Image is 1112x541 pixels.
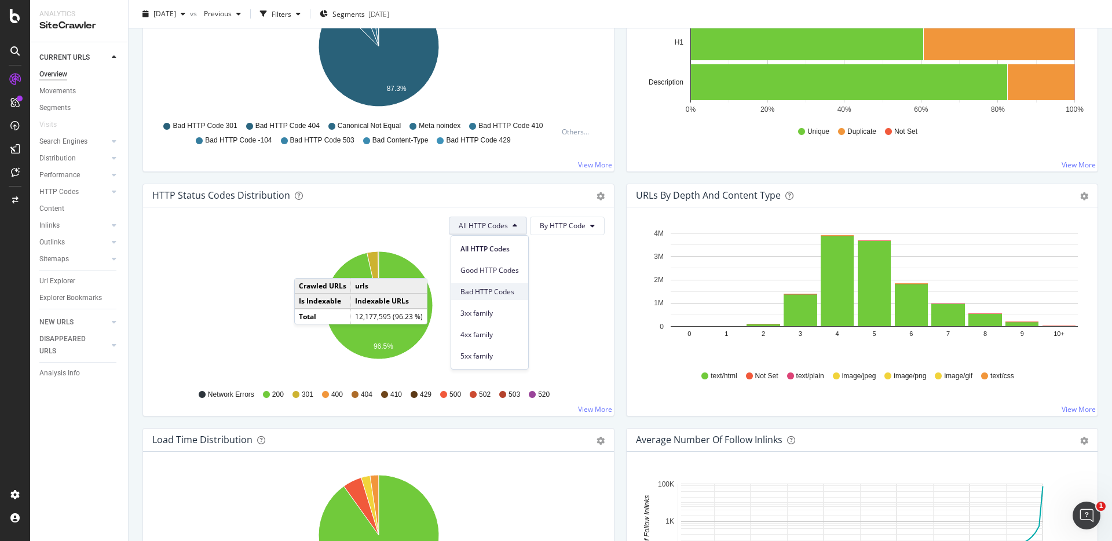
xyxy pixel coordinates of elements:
text: 0 [687,330,691,337]
a: Sitemaps [39,253,108,265]
text: 7 [946,330,950,337]
a: HTTP Codes [39,186,108,198]
div: Analysis Info [39,367,80,379]
a: Inlinks [39,220,108,232]
button: Segments[DATE] [315,5,394,23]
span: Duplicate [847,127,876,137]
td: Indexable URLs [351,294,427,309]
a: Overview [39,68,120,81]
span: Segments [332,9,365,19]
text: 60% [914,105,928,114]
span: 410 [390,390,402,400]
text: 6 [909,330,913,337]
span: 400 [331,390,343,400]
span: Bad HTTP Code -104 [205,136,272,145]
span: Unique [807,127,829,137]
span: Not Set [894,127,917,137]
a: DISAPPEARED URLS [39,333,108,357]
text: H1 [675,38,684,46]
button: Filters [255,5,305,23]
a: Analysis Info [39,367,120,379]
span: image/gif [944,371,972,381]
span: Previous [199,9,232,19]
a: Distribution [39,152,108,165]
div: Sitemaps [39,253,69,265]
text: 2 [762,330,765,337]
button: By HTTP Code [530,217,605,235]
span: image/jpeg [842,371,876,381]
button: Previous [199,5,246,23]
a: Performance [39,169,108,181]
text: 1K [665,517,674,525]
td: 12,177,595 (96.23 %) [351,309,427,324]
text: 0 [660,323,664,331]
div: SiteCrawler [39,19,119,32]
div: Visits [39,119,57,131]
a: View More [578,160,612,170]
a: View More [1062,404,1096,414]
span: text/plain [796,371,824,381]
span: Bad HTTP Code 410 [478,121,543,131]
span: All HTTP Codes [459,221,508,231]
span: 301 [302,390,313,400]
a: Segments [39,102,120,114]
text: 1 [725,330,728,337]
text: 8 [983,330,987,337]
span: 503 [509,390,520,400]
span: Network Errors [208,390,254,400]
text: 4 [836,330,839,337]
text: 10+ [1054,330,1065,337]
div: Movements [39,85,76,97]
text: 3M [654,253,664,261]
div: Average Number of Follow Inlinks [636,434,782,445]
a: CURRENT URLS [39,52,108,64]
a: Outlinks [39,236,108,248]
text: 96.5% [374,342,393,350]
span: 502 [479,390,491,400]
div: Distribution [39,152,76,165]
text: 0% [686,105,696,114]
a: Url Explorer [39,275,120,287]
div: Inlinks [39,220,60,232]
span: image/png [894,371,926,381]
div: HTTP Codes [39,186,79,198]
span: 429 [420,390,431,400]
button: [DATE] [138,5,190,23]
span: Bad HTTP Code 301 [173,121,237,131]
div: gear [1080,437,1088,445]
div: gear [597,437,605,445]
text: 100% [1066,105,1084,114]
svg: A chart. [152,244,605,379]
span: All HTTP Codes [460,244,519,254]
span: Bad HTTP Code 503 [290,136,354,145]
div: gear [597,192,605,200]
button: All HTTP Codes [449,217,527,235]
div: gear [1080,192,1088,200]
td: Crawled URLs [295,279,351,294]
text: 40% [837,105,851,114]
span: Good HTTP Codes [460,265,519,276]
text: 100K [658,480,674,488]
span: 3xx family [460,308,519,319]
span: 404 [361,390,372,400]
a: Movements [39,85,120,97]
div: Load Time Distribution [152,434,253,445]
a: Search Engines [39,136,108,148]
div: Url Explorer [39,275,75,287]
span: vs [190,9,199,19]
span: By HTTP Code [540,221,586,231]
text: 9 [1020,330,1024,337]
div: Analytics [39,9,119,19]
svg: A chart. [636,226,1088,360]
div: Filters [272,9,291,19]
span: 2025 Aug. 31st [153,9,176,19]
text: 20% [760,105,774,114]
td: Total [295,309,351,324]
div: Segments [39,102,71,114]
span: text/html [711,371,737,381]
div: URLs by Depth and Content Type [636,189,781,201]
span: 200 [272,390,284,400]
text: 4M [654,229,664,237]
